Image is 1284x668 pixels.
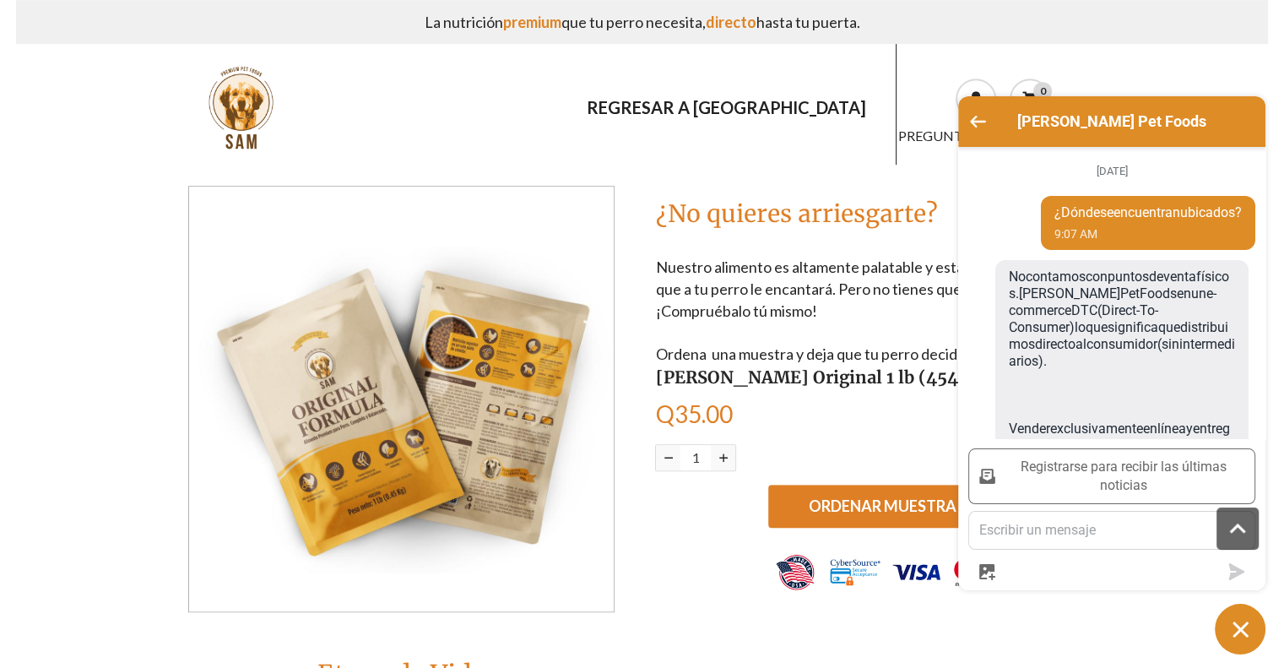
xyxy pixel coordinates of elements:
a: 0 [1010,79,1050,119]
span: directo [706,13,756,31]
p: Ordena una muestra y deja que tu perro decida: [655,344,1096,366]
span: premium [503,13,561,31]
p: La nutrición que tu perro necesita, hasta tu puerta. [30,7,1254,37]
button: Aumentar cantidad para Sam Original, 1 lb (454 g) [711,445,735,470]
p: Nuestro alimento es altamente palatable y estamos convencidos de que a tu perro le encantará. Per... [655,257,1096,322]
span: Q35.00 [655,399,732,428]
button: Back To Top [1216,508,1259,550]
div: 0 [1033,82,1052,100]
a: REGRESAR A [GEOGRAPHIC_DATA] [569,89,882,126]
h2: ¿No quieres arriesgarte? [655,200,1096,229]
img: sam.png [198,64,284,151]
img: diseno-sin-titulo.png [746,538,1019,606]
button: Reducir cantidad para Sam Original, 1 lb (454 g) [656,445,680,470]
span: ORDENAR MUESTRA [809,497,956,515]
input: Cantidad para Sam Original, 1 lb (454 g) [680,445,711,470]
p: [PERSON_NAME] Original 1 lb (454 g) [655,366,1096,390]
inbox-online-store-chat: Chat de la tienda online Shopify [953,96,1270,654]
button: ORDENAR MUESTRA [768,485,997,529]
img: Sam Original Formula® Muestra 1 lb [188,186,615,613]
a: PREGUNTAS? [PHONE_NUMBER] [897,128,1108,144]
